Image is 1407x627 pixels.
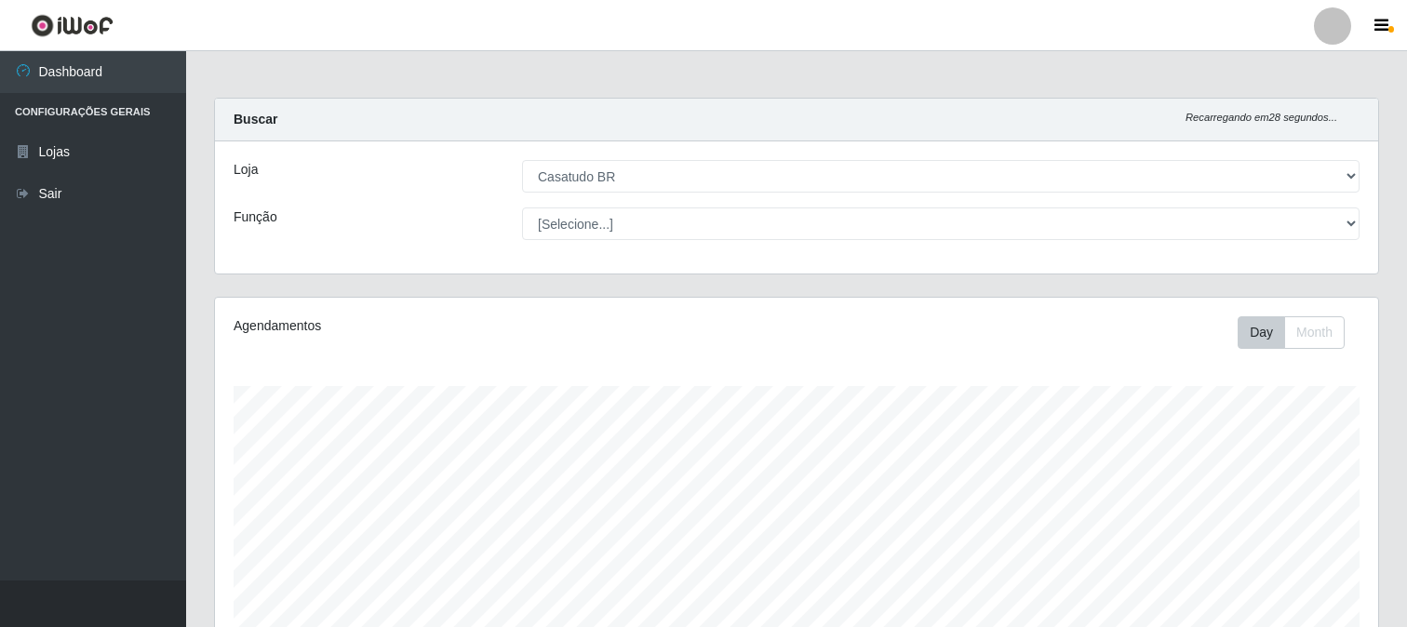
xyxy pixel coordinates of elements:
img: CoreUI Logo [31,14,114,37]
i: Recarregando em 28 segundos... [1186,112,1337,123]
label: Função [234,207,277,227]
strong: Buscar [234,112,277,127]
button: Day [1238,316,1285,349]
div: First group [1238,316,1345,349]
button: Month [1284,316,1345,349]
div: Toolbar with button groups [1238,316,1360,349]
div: Agendamentos [234,316,687,336]
label: Loja [234,160,258,180]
